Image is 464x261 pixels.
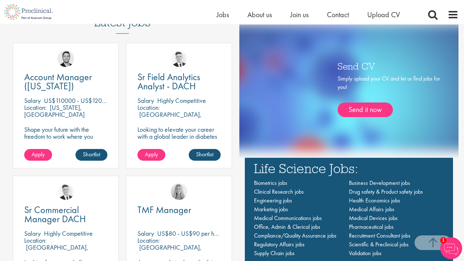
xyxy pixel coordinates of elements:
a: Upload CV [367,10,400,19]
a: Recruitment Consultant jobs [349,232,410,239]
span: Location: [24,236,47,245]
a: Regulatory Affairs jobs [254,241,305,248]
a: Medical Affairs jobs [349,205,394,213]
a: TMF Manager [137,205,221,215]
img: Nicolas Daniel [171,51,187,67]
a: Shortlist [76,149,107,161]
p: Highly Competitive [157,96,206,105]
a: Pharmaceutical jobs [349,223,394,231]
a: Validation jobs [349,249,382,257]
div: Simply upload your CV and let us find jobs for you! [338,75,440,117]
p: [GEOGRAPHIC_DATA], [GEOGRAPHIC_DATA] [24,243,88,258]
img: Chatbot [440,237,462,259]
span: Location: [24,103,47,112]
span: Salary [137,96,154,105]
a: Supply Chain jobs [254,249,295,257]
span: Sr Commercial Manager DACH [24,204,86,225]
h3: Life Science Jobs: [254,161,444,175]
img: Nicolas Daniel [58,183,74,200]
span: Location: [137,103,160,112]
p: US$110000 - US$120000 per annum [44,96,141,105]
a: Sr Commercial Manager DACH [24,205,107,224]
a: Business Development jobs [349,179,410,187]
p: [US_STATE], [GEOGRAPHIC_DATA] [24,103,85,119]
span: Apply [32,150,45,158]
a: Contact [327,10,349,19]
a: Join us [290,10,309,19]
a: Compliance/Quality Assurance jobs [254,232,336,239]
p: US$80 - US$90 per hour [157,229,222,238]
a: Apply [137,149,165,161]
p: [GEOGRAPHIC_DATA], [GEOGRAPHIC_DATA] [137,110,202,126]
a: Send it now [338,102,393,117]
img: Parker Jensen [58,51,74,67]
a: Jobs [217,10,229,19]
h3: Send CV [338,61,440,71]
a: Biometrics jobs [254,179,287,187]
span: Apply [145,150,158,158]
span: TMF Manager [137,204,191,216]
span: Sr Field Analytics Analyst - DACH [137,71,200,92]
nav: Main navigation [254,179,444,258]
a: Account Manager ([US_STATE]) [24,72,107,91]
a: Marketing jobs [254,205,288,213]
p: Shape your future with the freedom to work where you thrive! Join our client with this fully remo... [24,126,107,161]
span: 1 [440,237,446,243]
p: Looking to elevate your career with a global leader in diabetes care? Join a pioneering medical d... [137,126,221,168]
span: Salary [24,96,41,105]
span: Account Manager ([US_STATE]) [24,71,92,92]
a: Health Economics jobs [349,197,400,204]
a: Engineering jobs [254,197,292,204]
a: Clinical Research jobs [254,188,304,195]
img: Shannon Briggs [171,183,187,200]
a: Sr Field Analytics Analyst - DACH [137,72,221,91]
a: Shortlist [189,149,221,161]
p: Highly Competitive [44,229,93,238]
a: Scientific & Preclinical jobs [349,241,409,248]
span: Location: [137,236,160,245]
a: Drug safety & Product safety jobs [349,188,423,195]
a: Apply [24,149,52,161]
a: Office, Admin & Clerical jobs [254,223,320,231]
span: Salary [24,229,41,238]
p: [GEOGRAPHIC_DATA], [GEOGRAPHIC_DATA] [137,243,202,258]
a: Medical Devices jobs [349,214,398,222]
span: Salary [137,229,154,238]
a: Medical Communications jobs [254,214,322,222]
a: About us [247,10,272,19]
